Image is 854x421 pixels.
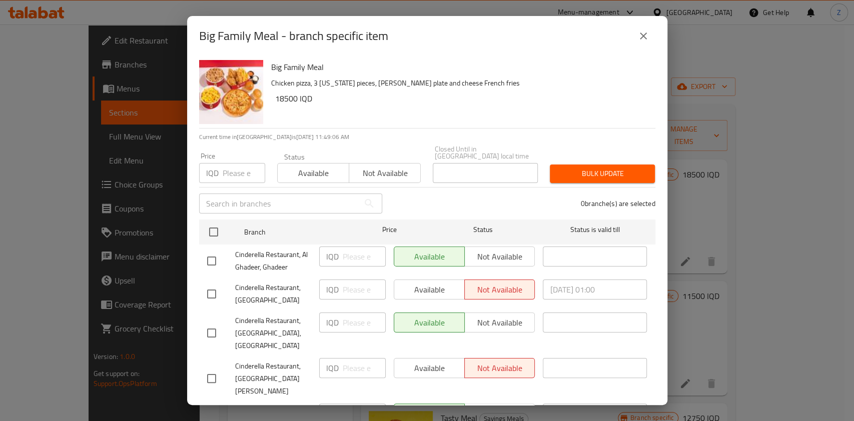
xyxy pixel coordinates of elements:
span: Status is valid till [543,223,647,236]
button: Not available [349,163,421,183]
button: close [631,24,655,48]
p: Current time in [GEOGRAPHIC_DATA] is [DATE] 11:49:06 AM [199,132,655,141]
p: Chicken pizza, 3 [US_STATE] pieces, [PERSON_NAME] plate and cheese French fries [271,77,647,89]
button: Available [277,163,349,183]
p: IQD [326,250,339,262]
h6: Big Family Meal [271,60,647,74]
span: Status [431,223,535,236]
p: IQD [326,283,339,295]
input: Search in branches [199,193,359,213]
span: Branch [244,226,348,238]
span: Cinderella Restaurant, [GEOGRAPHIC_DATA][PERSON_NAME] [235,360,311,397]
img: Big Family Meal [199,60,263,124]
p: IQD [206,167,219,179]
p: IQD [326,362,339,374]
span: Available [282,166,345,180]
input: Please enter price [223,163,265,183]
input: Please enter price [343,246,386,266]
span: Bulk update [558,167,647,180]
input: Please enter price [343,279,386,299]
input: Please enter price [343,358,386,378]
span: Cinderella Restaurant, Al Ghadeer, Ghadeer [235,248,311,273]
h2: Big Family Meal - branch specific item [199,28,388,44]
h6: 18500 IQD [275,91,647,105]
p: IQD [326,316,339,328]
p: 0 branche(s) are selected [581,198,655,208]
span: Price [356,223,423,236]
span: Cinderella Restaurant, [GEOGRAPHIC_DATA] [235,281,311,306]
input: Please enter price [343,312,386,332]
button: Bulk update [550,164,655,183]
span: Cinderella Restaurant, [GEOGRAPHIC_DATA], [GEOGRAPHIC_DATA] [235,314,311,352]
span: Not available [353,166,417,180]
